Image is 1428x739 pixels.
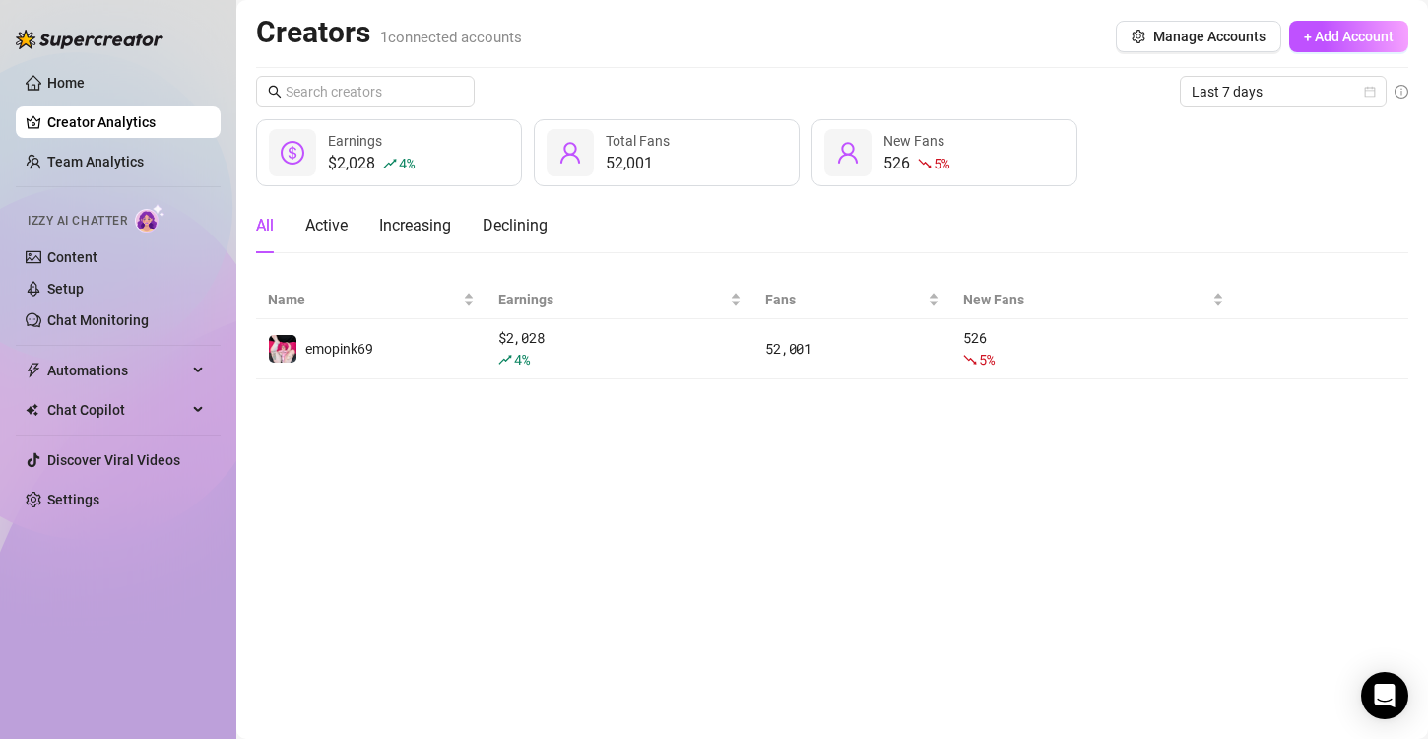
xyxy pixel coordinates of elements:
div: $2,028 [328,152,414,175]
div: 52,001 [765,338,940,360]
span: + Add Account [1304,29,1394,44]
span: Name [268,289,459,310]
div: Open Intercom Messenger [1361,672,1408,719]
a: Team Analytics [47,154,144,169]
th: Fans [753,281,951,319]
span: fall [963,353,977,367]
div: 52,001 [606,152,670,175]
img: AI Chatter [135,204,165,233]
th: Earnings [487,281,753,319]
span: 4 % [514,350,529,369]
div: Active [305,214,348,237]
th: New Fans [951,281,1235,319]
span: Earnings [328,133,382,149]
button: Manage Accounts [1116,21,1281,52]
th: Name [256,281,487,319]
div: All [256,214,274,237]
img: emopink69 [269,335,296,363]
button: + Add Account [1289,21,1408,52]
span: rise [383,157,397,170]
img: logo-BBDzfeDw.svg [16,30,163,49]
span: 5 % [934,154,948,172]
span: New Fans [883,133,944,149]
span: user [558,141,582,165]
span: Chat Copilot [47,394,187,426]
span: 1 connected accounts [380,29,522,46]
span: Fans [765,289,924,310]
div: Declining [483,214,548,237]
span: Last 7 days [1192,77,1375,106]
span: Izzy AI Chatter [28,212,127,231]
a: Settings [47,492,99,507]
input: Search creators [286,81,447,102]
span: fall [918,157,932,170]
span: 4 % [399,154,414,172]
div: 526 [883,152,948,175]
span: rise [498,353,512,367]
a: Chat Monitoring [47,312,149,328]
div: 526 [963,327,1223,370]
span: New Fans [963,289,1207,310]
a: Home [47,75,85,91]
span: info-circle [1395,85,1408,99]
h2: Creators [256,14,522,51]
span: user [836,141,860,165]
span: Manage Accounts [1153,29,1266,44]
div: $ 2,028 [498,327,742,370]
a: Discover Viral Videos [47,452,180,468]
span: calendar [1364,86,1376,98]
span: dollar-circle [281,141,304,165]
span: Earnings [498,289,726,310]
a: Content [47,249,97,265]
span: emopink69 [305,341,373,357]
div: Increasing [379,214,451,237]
span: Automations [47,355,187,386]
span: thunderbolt [26,363,41,378]
span: 5 % [979,350,994,369]
a: Setup [47,281,84,297]
span: Total Fans [606,133,670,149]
img: Chat Copilot [26,403,38,417]
a: Creator Analytics [47,106,205,138]
span: search [268,85,282,99]
span: setting [1132,30,1145,43]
